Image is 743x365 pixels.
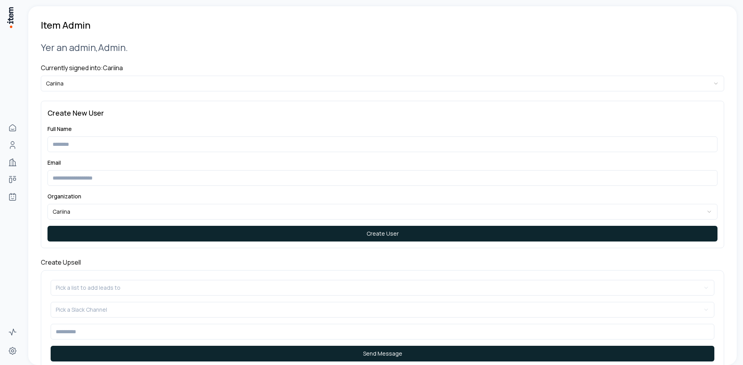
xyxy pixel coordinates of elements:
a: Activity [5,324,20,340]
a: Agents [5,189,20,205]
a: Companies [5,154,20,170]
h1: Item Admin [41,19,91,31]
button: Send Message [51,346,714,361]
label: Organization [47,192,81,200]
a: People [5,137,20,153]
a: Settings [5,343,20,359]
img: Item Brain Logo [6,6,14,29]
h3: Create New User [47,107,717,118]
label: Email [47,159,61,166]
h2: Yer an admin, Admin . [41,41,724,54]
button: Create User [47,226,717,242]
label: Full Name [47,125,72,133]
h4: Currently signed into: Cariina [41,63,724,73]
a: Deals [5,172,20,187]
h4: Create Upsell [41,258,724,267]
a: Home [5,120,20,136]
